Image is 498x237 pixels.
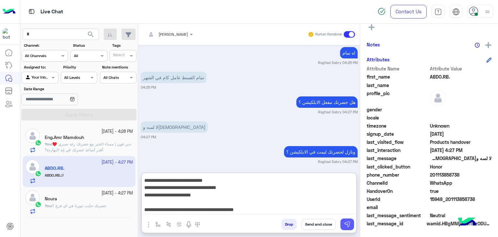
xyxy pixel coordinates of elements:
img: create order [177,222,182,227]
span: Attribute Value [430,65,492,72]
button: Apply Filters [21,109,136,120]
small: [DATE] - 4:28 PM [101,129,133,135]
span: Honor [430,163,492,170]
span: null [430,204,492,211]
span: email [367,204,429,211]
p: 7/10/2025, 4:27 PM [284,146,358,157]
p: 7/10/2025, 4:25 PM [340,47,358,58]
span: [PERSON_NAME] [159,32,188,37]
span: حضرتك حابب تنورنا في اي فرع ؟ [52,203,106,208]
a: tab [432,5,445,19]
label: Channel: [24,43,67,48]
h5: Eng.Amr Mamdouh [45,135,84,140]
p: 7/10/2025, 4:25 PM [141,72,207,83]
span: last_name [367,82,429,89]
img: send message [344,221,350,228]
label: Note mentions [102,64,136,70]
img: tab [434,8,442,16]
span: profile_pic [367,90,429,105]
span: last_clicked_button [367,163,429,170]
span: last_message_sentiment [367,212,429,219]
span: ABDO.RB. [430,73,492,80]
img: notes [475,43,480,48]
span: last_interaction [367,147,429,154]
p: Live Chat [41,7,63,16]
img: defaultAdmin.png [25,129,40,143]
span: You [45,203,51,208]
label: Status [73,43,106,48]
span: phone_number [367,171,429,178]
span: gender [367,106,429,113]
button: select flow [153,219,163,230]
button: Send and close [302,219,336,230]
span: You [45,142,51,146]
div: Select [112,52,125,59]
span: ChannelId [367,180,429,186]
span: لا لسه والله [430,155,492,162]
img: Trigger scenario [166,222,171,227]
img: hulul-logo.png [456,211,479,234]
label: Priority [63,64,97,70]
button: Drop [281,219,297,230]
span: last_visited_flow [367,139,429,145]
small: Raghad Sabry 04:27 PM [318,159,358,164]
span: first_name [367,73,429,80]
span: true [430,188,492,194]
span: 0 [430,212,492,219]
small: [DATE] - 4:27 PM [101,190,133,196]
h6: Notes [367,42,380,47]
small: Human Handover [315,32,342,37]
span: 2025-10-07T13:27:37.9430874Z [430,147,492,154]
img: add [485,42,491,48]
img: tab [28,7,36,16]
span: last_message [367,155,429,162]
span: null [430,114,492,121]
span: UserId [367,196,429,203]
label: Tags [112,43,136,48]
span: signup_date [367,131,429,137]
small: Raghad Sabry 04:25 PM [318,60,358,65]
img: defaultAdmin.png [430,90,446,106]
span: Attribute Name [367,65,429,72]
img: send attachment [145,221,152,229]
img: profile [483,8,492,16]
span: null [430,106,492,113]
span: 15948_201113858738 [430,196,492,203]
button: Trigger scenario [163,219,174,230]
h5: Noura [45,196,57,202]
img: make a call [195,222,200,227]
span: HandoverOn [367,188,429,194]
img: tab [452,8,460,16]
b: : [45,203,52,208]
button: create order [174,219,185,230]
span: wamid.HBgMMjAxMTEzODU4NzM4FQIAEhggQUNDQTU2QTQ4MzI1NjczOEE2OEY2OTkwNUZBMURCNEYA [427,220,492,227]
span: Products handover [430,139,492,145]
img: WhatsApp [35,140,41,146]
img: spinner [378,7,385,15]
p: 7/10/2025, 4:27 PM [296,96,358,108]
span: timezone [367,122,429,129]
label: Assigned to: [24,64,57,70]
span: دبي فون | مساء الخير مع حضرتك رغد صبري ♥️ أقدر أساعد حضرتك في إيه النهاردة؟ [45,142,131,152]
img: Logo [3,5,16,19]
a: Contact Us [390,5,427,19]
h6: Attributes [367,56,390,62]
b: : [45,142,52,146]
span: search [87,31,95,38]
span: Unknown [430,122,492,129]
button: search [83,29,99,43]
label: Date Range [24,86,97,92]
img: 1403182699927242 [3,28,14,40]
p: 7/10/2025, 4:27 PM [141,121,208,133]
img: select flow [155,222,160,227]
img: WhatsApp [35,201,41,208]
span: 201113858738 [430,171,492,178]
img: defaultAdmin.png [25,190,40,205]
span: 2 [430,180,492,186]
span: last_message_id [367,220,425,227]
span: locale [367,114,429,121]
small: 04:27 PM [141,134,156,140]
span: 2025-10-07T13:19:21.319Z [430,131,492,137]
small: Raghad Sabry 04:27 PM [318,109,358,115]
img: send voice note [185,221,193,229]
